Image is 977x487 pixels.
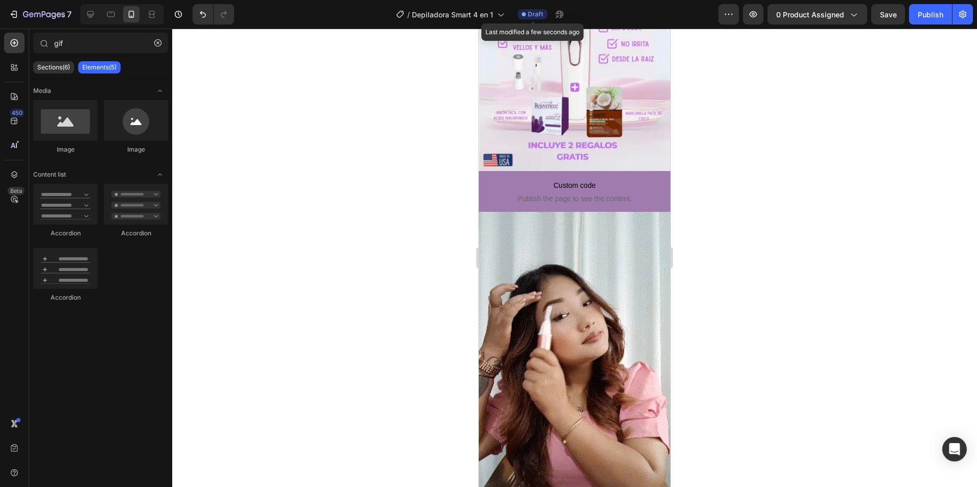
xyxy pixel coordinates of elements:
[871,4,905,25] button: Save
[67,8,72,20] p: 7
[479,29,670,487] iframe: Design area
[33,293,98,302] div: Accordion
[37,63,70,71] p: Sections(6)
[528,10,543,19] span: Draft
[33,86,51,95] span: Media
[152,83,168,99] span: Toggle open
[33,145,98,154] div: Image
[4,4,76,25] button: 7
[33,170,66,179] span: Content list
[82,63,117,71] p: Elements(5)
[909,4,952,25] button: Publish
[918,9,943,20] div: Publish
[942,437,967,461] div: Open Intercom Messenger
[880,10,897,19] span: Save
[412,9,493,20] span: Depiladora Smart 4 en 1
[104,229,168,238] div: Accordion
[33,33,168,53] input: Search Sections & Elements
[8,187,25,195] div: Beta
[10,109,25,117] div: 450
[407,9,410,20] span: /
[193,4,234,25] div: Undo/Redo
[104,145,168,154] div: Image
[776,9,844,20] span: 0 product assigned
[152,166,168,183] span: Toggle open
[767,4,867,25] button: 0 product assigned
[33,229,98,238] div: Accordion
